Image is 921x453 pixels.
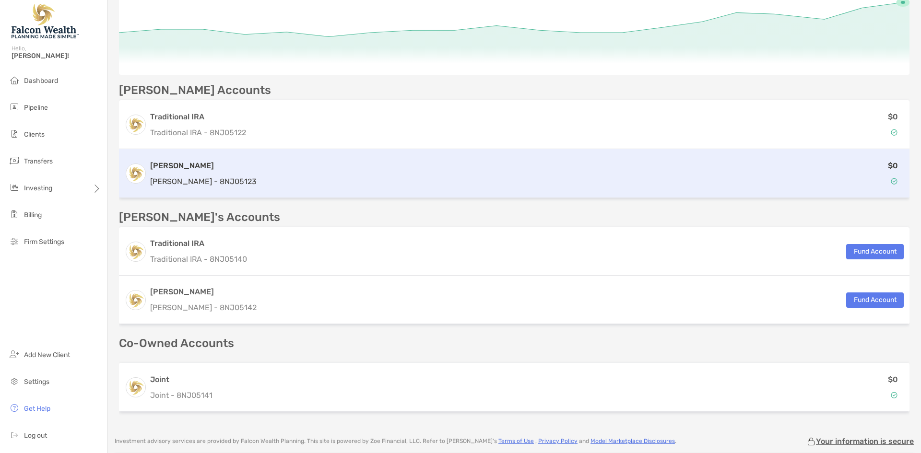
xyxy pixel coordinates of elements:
img: get-help icon [9,402,20,414]
img: transfers icon [9,155,20,166]
button: Fund Account [846,292,904,308]
span: Add New Client [24,351,70,359]
img: dashboard icon [9,74,20,86]
img: logo account [126,115,145,134]
p: Your information is secure [816,437,914,446]
p: [PERSON_NAME] - 8NJ05142 [150,302,257,314]
span: Firm Settings [24,238,64,246]
p: Co-Owned Accounts [119,337,909,349]
img: Account Status icon [891,392,897,398]
h3: [PERSON_NAME] [150,160,257,172]
p: $0 [888,373,898,385]
p: Investment advisory services are provided by Falcon Wealth Planning . This site is powered by Zoe... [115,438,676,445]
p: [PERSON_NAME]'s Accounts [119,211,280,223]
img: investing icon [9,182,20,193]
p: $0 [888,111,898,123]
span: Settings [24,378,49,386]
p: $0 [888,160,898,172]
span: Get Help [24,405,50,413]
p: Traditional IRA - 8NJ05140 [150,253,247,265]
span: Transfers [24,157,53,165]
img: add_new_client icon [9,348,20,360]
img: Falcon Wealth Planning Logo [12,4,79,38]
h3: [PERSON_NAME] [150,286,257,298]
img: logo account [126,242,145,261]
img: logo account [126,164,145,183]
span: Pipeline [24,104,48,112]
h3: Traditional IRA [150,238,247,249]
a: Privacy Policy [538,438,578,444]
a: Terms of Use [498,438,534,444]
h3: Traditional IRA [150,111,246,123]
img: logo account [126,378,145,397]
img: Account Status icon [891,178,897,185]
img: settings icon [9,375,20,387]
span: Log out [24,431,47,440]
img: clients icon [9,128,20,139]
p: [PERSON_NAME] Accounts [119,84,271,96]
img: pipeline icon [9,101,20,113]
span: [PERSON_NAME]! [12,52,101,60]
p: Joint - 8NJ05141 [150,389,213,401]
span: Investing [24,184,52,192]
img: logout icon [9,429,20,441]
h3: Joint [150,374,213,385]
button: Fund Account [846,244,904,259]
span: Billing [24,211,42,219]
p: Traditional IRA - 8NJ05122 [150,127,246,139]
img: logo account [126,290,145,310]
span: Dashboard [24,77,58,85]
img: Account Status icon [891,129,897,136]
span: Clients [24,130,45,139]
a: Model Marketplace Disclosures [590,438,675,444]
img: billing icon [9,209,20,220]
p: [PERSON_NAME] - 8NJ05123 [150,175,257,187]
img: firm-settings icon [9,235,20,247]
